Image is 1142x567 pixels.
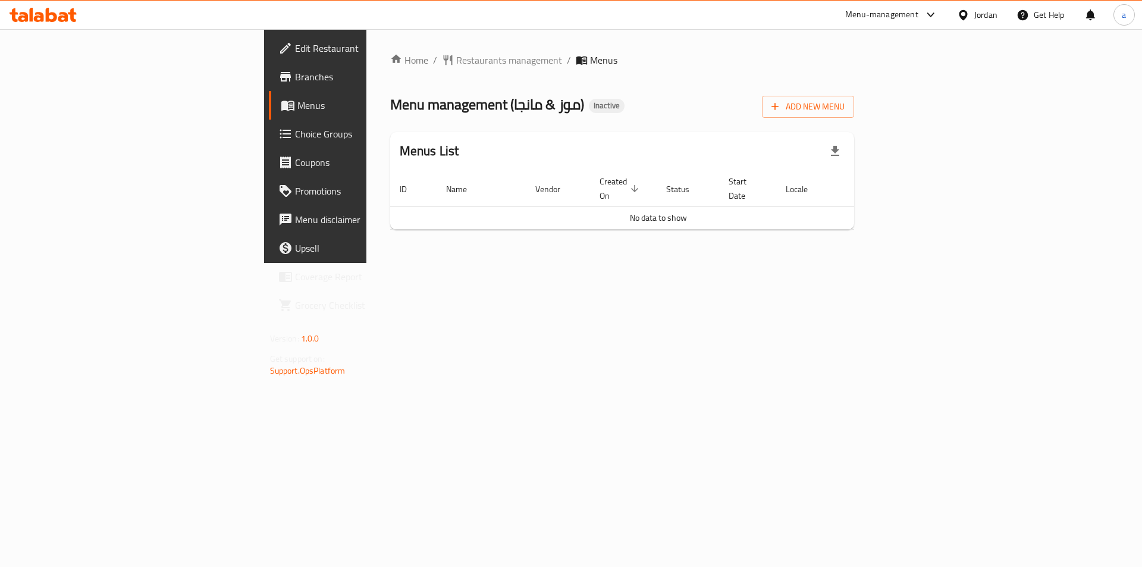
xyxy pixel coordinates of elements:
a: Coupons [269,148,455,177]
span: Coverage Report [295,270,445,284]
a: Coverage Report [269,262,455,291]
span: Created On [600,174,642,203]
button: Add New Menu [762,96,854,118]
a: Edit Restaurant [269,34,455,62]
a: Upsell [269,234,455,262]
span: Branches [295,70,445,84]
span: Coupons [295,155,445,170]
span: Promotions [295,184,445,198]
span: Inactive [589,101,625,111]
span: a [1122,8,1126,21]
span: Menus [297,98,445,112]
span: Status [666,182,705,196]
a: Promotions [269,177,455,205]
a: Branches [269,62,455,91]
span: Restaurants management [456,53,562,67]
span: Menu management ( موز & مانجا ) [390,91,584,118]
span: Version: [270,331,299,346]
div: Menu-management [845,8,918,22]
span: ID [400,182,422,196]
span: No data to show [630,210,687,225]
a: Choice Groups [269,120,455,148]
table: enhanced table [390,171,927,230]
span: Choice Groups [295,127,445,141]
a: Menu disclaimer [269,205,455,234]
span: 1.0.0 [301,331,319,346]
a: Restaurants management [442,53,562,67]
li: / [567,53,571,67]
span: Start Date [729,174,762,203]
a: Menus [269,91,455,120]
div: Jordan [974,8,997,21]
span: Name [446,182,482,196]
span: Vendor [535,182,576,196]
nav: breadcrumb [390,53,855,67]
a: Grocery Checklist [269,291,455,319]
span: Grocery Checklist [295,298,445,312]
span: Menus [590,53,617,67]
span: Get support on: [270,351,325,366]
th: Actions [837,171,927,207]
a: Support.OpsPlatform [270,363,346,378]
h2: Menus List [400,142,459,160]
span: Edit Restaurant [295,41,445,55]
div: Export file [821,137,849,165]
span: Upsell [295,241,445,255]
span: Add New Menu [771,99,845,114]
span: Locale [786,182,823,196]
div: Inactive [589,99,625,113]
span: Menu disclaimer [295,212,445,227]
